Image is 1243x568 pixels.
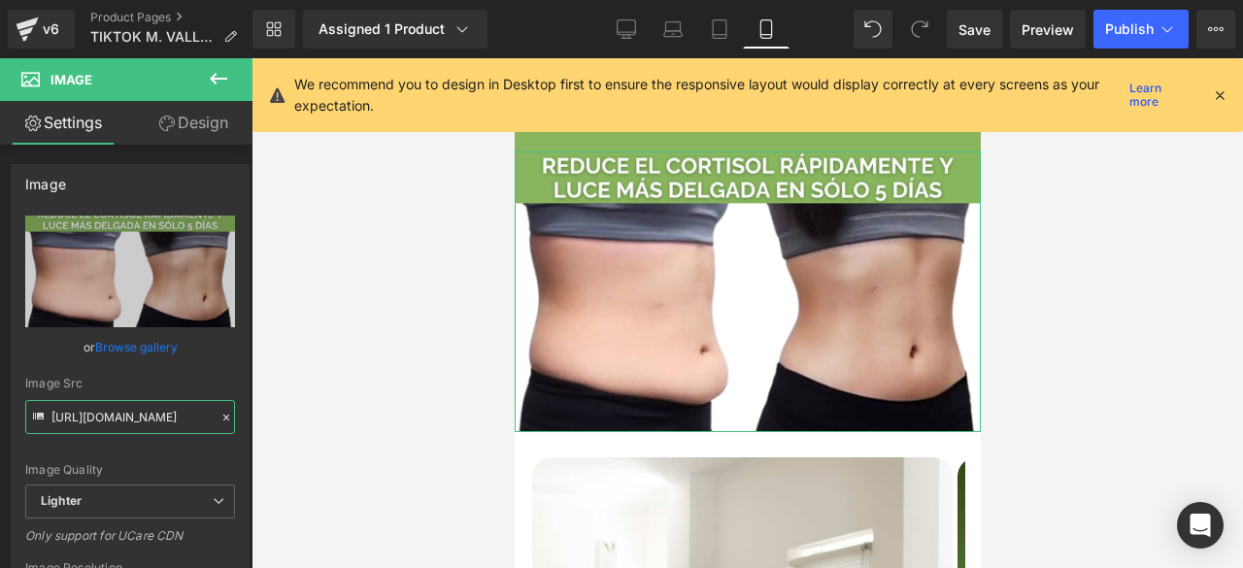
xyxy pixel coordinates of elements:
[25,463,235,477] div: Image Quality
[603,10,650,49] a: Desktop
[50,72,92,87] span: Image
[25,528,235,556] div: Only support for UCare CDN
[650,10,696,49] a: Laptop
[900,10,939,49] button: Redo
[25,337,235,357] div: or
[743,10,789,49] a: Mobile
[696,10,743,49] a: Tablet
[130,101,256,145] a: Design
[25,400,235,434] input: Link
[41,493,82,508] b: Lighter
[1177,502,1224,549] div: Open Intercom Messenger
[1022,19,1074,40] span: Preview
[1122,84,1196,107] a: Learn more
[1010,10,1086,49] a: Preview
[1093,10,1189,49] button: Publish
[8,10,75,49] a: v6
[958,19,991,40] span: Save
[1196,10,1235,49] button: More
[39,17,63,42] div: v6
[90,29,216,45] span: TIKTOK M. VALLEY
[294,74,1122,117] p: We recommend you to design in Desktop first to ensure the responsive layout would display correct...
[854,10,892,49] button: Undo
[1105,21,1154,37] span: Publish
[319,19,472,39] div: Assigned 1 Product
[90,10,252,25] a: Product Pages
[95,330,178,364] a: Browse gallery
[25,165,66,192] div: Image
[25,377,235,390] div: Image Src
[252,10,295,49] a: New Library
